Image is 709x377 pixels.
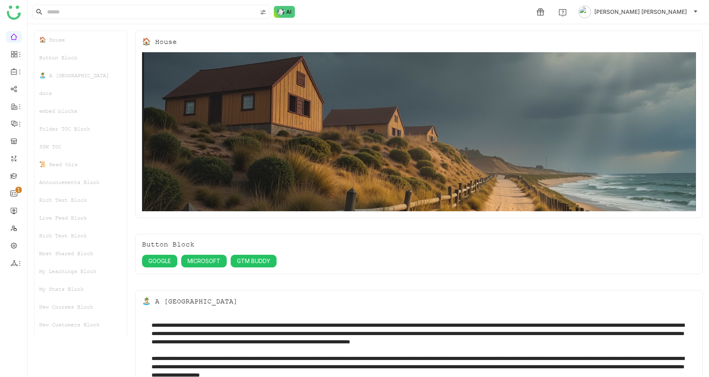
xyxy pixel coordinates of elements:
[181,255,227,267] button: MICROSOFT
[142,37,177,46] div: 🏠 House
[15,187,22,193] nz-badge-sup: 1
[578,6,591,18] img: avatar
[34,120,127,138] div: Folder TOC Block
[231,255,277,267] button: GTM BUDDY
[34,102,127,120] div: embed blocks
[142,297,238,305] div: 🏝️ A [GEOGRAPHIC_DATA]
[142,241,194,248] div: Button Block
[7,6,21,20] img: logo
[34,66,127,84] div: 🏝️ A [GEOGRAPHIC_DATA]
[34,173,127,191] div: Announcements Block
[34,84,127,102] div: docs
[34,49,127,66] div: Button Block
[148,257,171,265] span: GOOGLE
[34,209,127,227] div: Live Feed Block
[142,255,177,267] button: GOOGLE
[34,316,127,333] div: New Customers Block
[274,6,295,18] img: ask-buddy-normal.svg
[34,333,127,351] div: Recent Forum Post Block
[594,8,687,16] span: [PERSON_NAME] [PERSON_NAME]
[34,138,127,155] div: SDW TOC
[34,31,127,49] div: 🏠 House
[559,9,567,17] img: help.svg
[17,186,20,194] p: 1
[34,155,127,173] div: 📜 Read this
[34,262,127,280] div: My Learnings Block
[260,9,266,15] img: search-type.svg
[34,280,127,298] div: My Stats Block
[142,52,696,211] img: 68553b2292361c547d91f02a
[34,244,127,262] div: Most Shared Block
[188,257,220,265] span: MICROSOFT
[34,191,127,209] div: Rich Text Block
[34,298,127,316] div: New Courses Block
[34,227,127,244] div: Rich Text Block
[237,257,270,265] span: GTM BUDDY
[577,6,700,18] button: [PERSON_NAME] [PERSON_NAME]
